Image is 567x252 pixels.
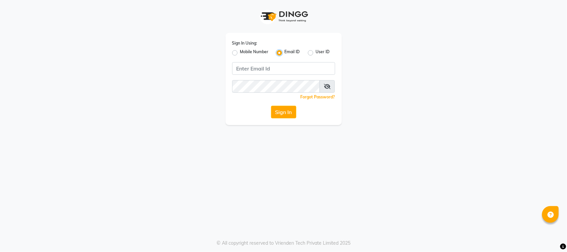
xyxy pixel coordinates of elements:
[232,40,257,46] label: Sign In Using:
[285,49,300,57] label: Email ID
[316,49,330,57] label: User ID
[301,94,335,99] a: Forgot Password?
[240,49,269,57] label: Mobile Number
[257,7,310,26] img: logo1.svg
[271,106,296,118] button: Sign In
[232,62,335,75] input: Username
[232,80,320,93] input: Username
